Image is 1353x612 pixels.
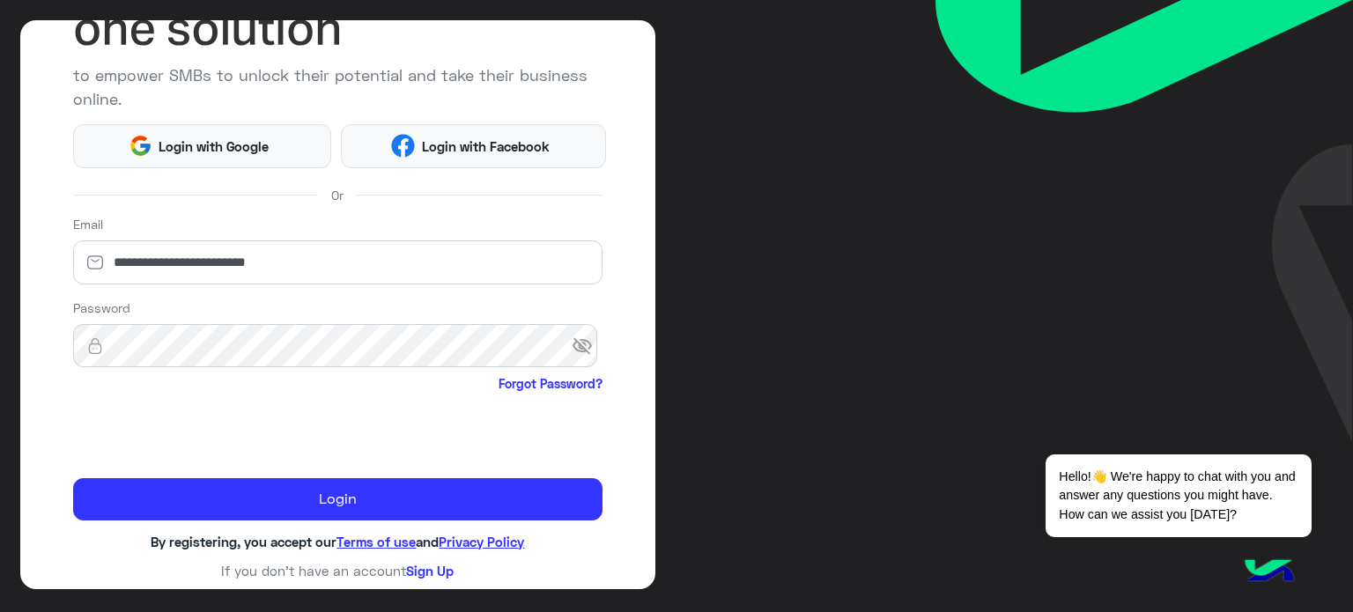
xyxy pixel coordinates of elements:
img: lock [73,337,117,355]
a: Sign Up [406,563,454,579]
span: Login with Facebook [415,136,556,157]
h6: If you don’t have an account [73,563,603,579]
img: Facebook [391,134,415,158]
button: Login [73,478,603,520]
img: email [73,254,117,271]
iframe: reCAPTCHA [73,396,341,465]
button: Login with Facebook [341,124,606,168]
span: visibility_off [572,330,603,362]
span: Hello!👋 We're happy to chat with you and answer any questions you might have. How can we assist y... [1046,454,1311,537]
img: Google [129,134,152,158]
a: Privacy Policy [439,534,524,549]
label: Email [73,215,103,233]
span: Or [331,186,344,204]
a: Forgot Password? [499,374,603,393]
span: and [416,534,439,549]
span: By registering, you accept our [151,534,336,549]
img: hulul-logo.png [1238,542,1300,603]
p: to empower SMBs to unlock their potential and take their business online. [73,63,603,111]
a: Terms of use [336,534,416,549]
label: Password [73,299,130,317]
span: Login with Google [152,136,276,157]
button: Login with Google [73,124,331,168]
